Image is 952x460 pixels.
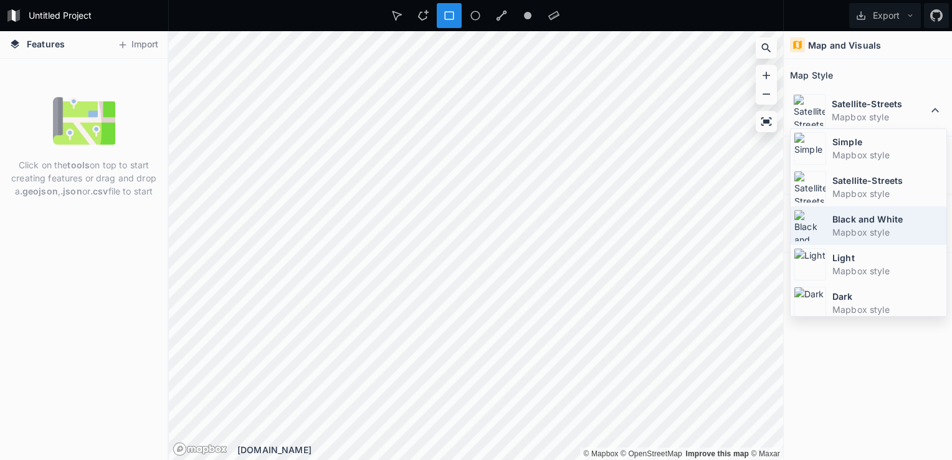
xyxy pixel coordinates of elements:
[832,148,943,161] dd: Mapbox style
[53,90,115,152] img: empty
[832,174,943,187] dt: Satellite-Streets
[832,110,928,123] dd: Mapbox style
[20,186,58,196] strong: .geojson
[794,209,826,242] img: Black and White
[685,449,749,458] a: Map feedback
[832,303,943,316] dd: Mapbox style
[9,158,158,198] p: Click on the on top to start creating features or drag and drop a , or file to start
[832,226,943,239] dd: Mapbox style
[794,248,826,280] img: Light
[621,449,682,458] a: OpenStreetMap
[794,171,826,203] img: Satellite-Streets
[793,94,826,127] img: Satellite-Streets
[794,132,826,165] img: Simple
[173,442,227,456] a: Mapbox logo
[237,443,783,456] div: [DOMAIN_NAME]
[111,35,164,55] button: Import
[849,3,921,28] button: Export
[832,213,943,226] dt: Black and White
[832,290,943,303] dt: Dark
[832,187,943,200] dd: Mapbox style
[751,449,781,458] a: Maxar
[794,287,826,319] img: Dark
[790,65,833,85] h2: Map Style
[832,251,943,264] dt: Light
[583,449,618,458] a: Mapbox
[27,37,65,50] span: Features
[90,186,108,196] strong: .csv
[832,264,943,277] dd: Mapbox style
[808,39,881,52] h4: Map and Visuals
[832,97,928,110] dt: Satellite-Streets
[832,135,943,148] dt: Simple
[67,160,90,170] strong: tools
[60,186,82,196] strong: .json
